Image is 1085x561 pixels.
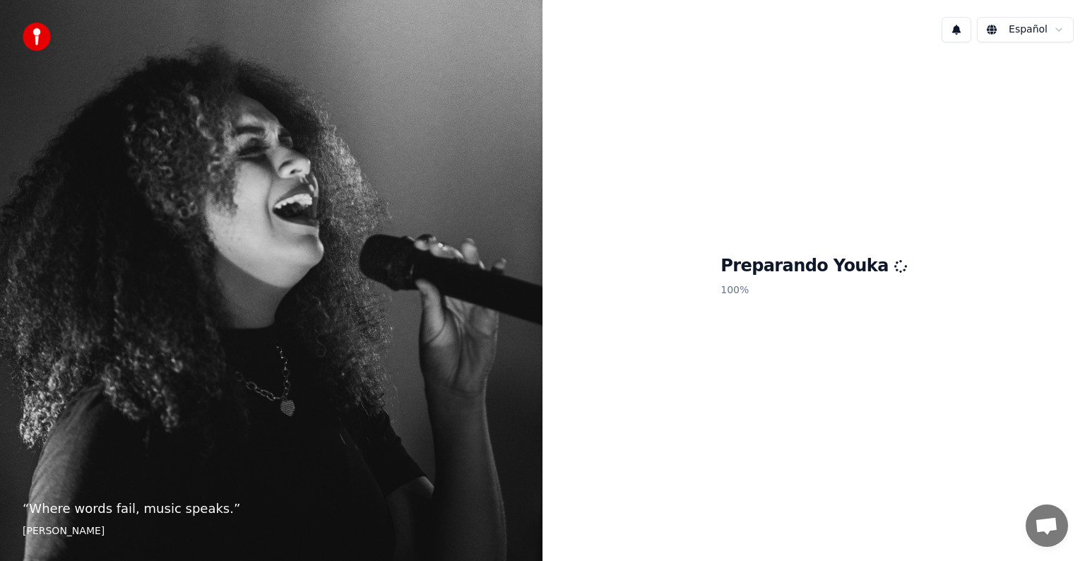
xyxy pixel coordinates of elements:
footer: [PERSON_NAME] [23,524,520,538]
a: Chat abierto [1026,504,1068,547]
h1: Preparando Youka [721,255,907,278]
p: “ Where words fail, music speaks. ” [23,499,520,519]
p: 100 % [721,278,907,303]
img: youka [23,23,51,51]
